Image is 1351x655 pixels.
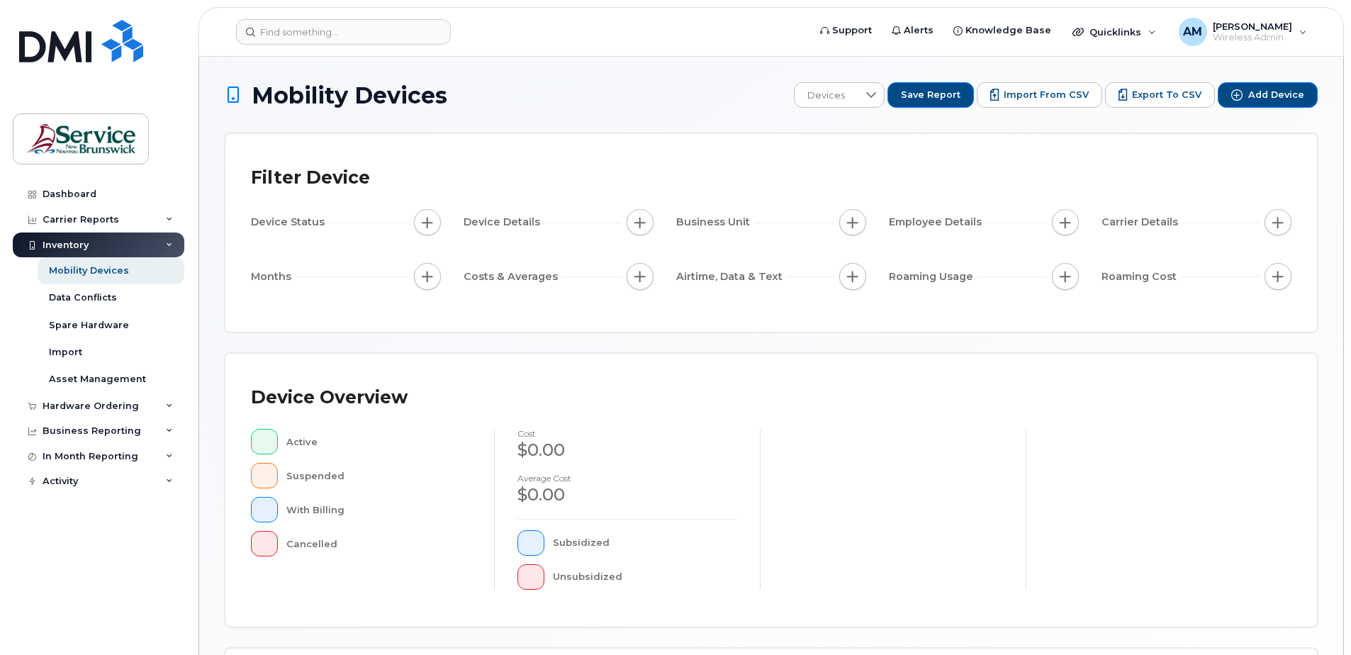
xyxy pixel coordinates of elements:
span: Business Unit [676,215,754,230]
span: Roaming Cost [1101,269,1181,284]
div: Suspended [286,463,472,488]
button: Export to CSV [1105,82,1215,108]
span: Device Status [251,215,329,230]
div: Unsubsidized [553,564,738,590]
h4: Average cost [517,474,737,483]
div: Subsidized [553,530,738,556]
div: Device Overview [251,379,408,416]
span: Save Report [901,89,960,101]
span: Export to CSV [1132,89,1201,101]
span: Carrier Details [1101,215,1182,230]
span: Months [251,269,296,284]
div: Cancelled [286,531,472,556]
span: Roaming Usage [889,269,977,284]
span: Import from CSV [1004,89,1089,101]
span: Add Device [1248,89,1304,101]
span: Device Details [464,215,544,230]
div: Filter Device [251,159,370,196]
div: $0.00 [517,483,737,507]
span: Airtime, Data & Text [676,269,787,284]
div: Active [286,429,472,454]
span: Mobility Devices [252,83,447,108]
button: Import from CSV [977,82,1102,108]
div: $0.00 [517,438,737,462]
div: With Billing [286,497,472,522]
button: Save Report [887,82,974,108]
span: Employee Details [889,215,986,230]
span: Costs & Averages [464,269,562,284]
span: Devices [795,83,858,108]
h4: cost [517,429,737,438]
button: Add Device [1218,82,1318,108]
